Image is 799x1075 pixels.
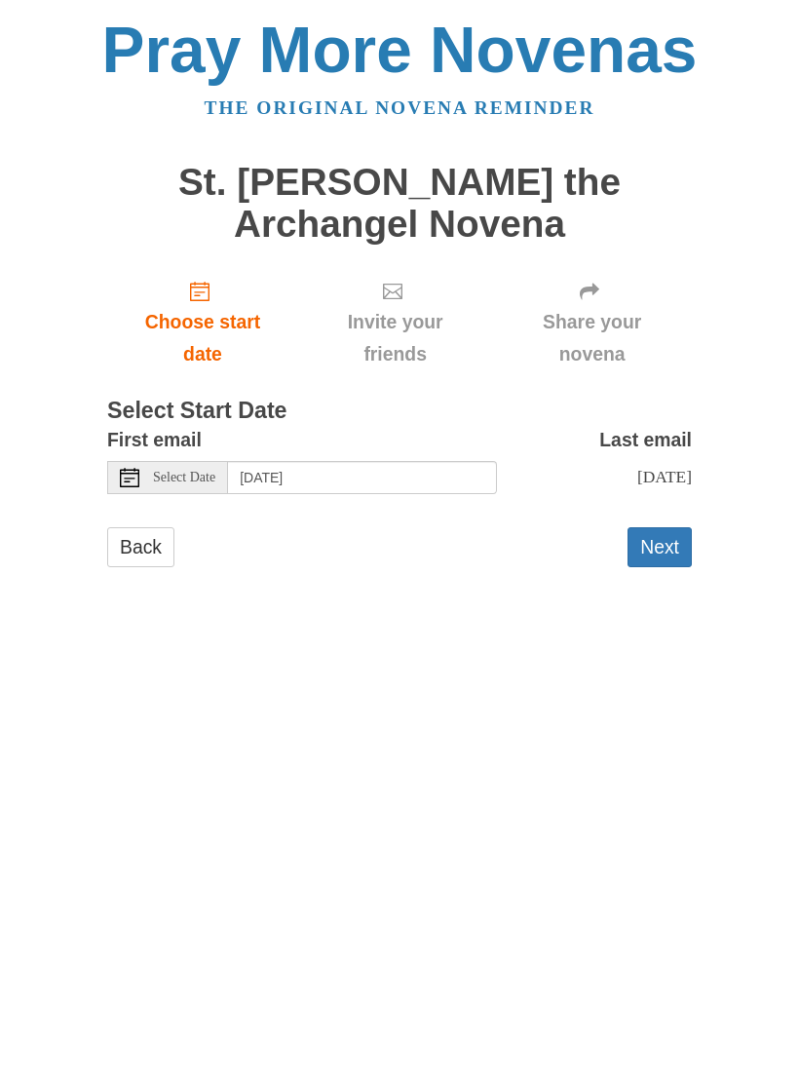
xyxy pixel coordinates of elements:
[153,471,215,484] span: Select Date
[107,527,174,567] a: Back
[512,306,672,370] span: Share your novena
[107,162,692,245] h1: St. [PERSON_NAME] the Archangel Novena
[492,264,692,380] div: Click "Next" to confirm your start date first.
[107,264,298,380] a: Choose start date
[127,306,279,370] span: Choose start date
[102,14,698,86] a: Pray More Novenas
[628,527,692,567] button: Next
[205,97,595,118] a: The original novena reminder
[107,424,202,456] label: First email
[318,306,473,370] span: Invite your friends
[599,424,692,456] label: Last email
[107,399,692,424] h3: Select Start Date
[298,264,492,380] div: Click "Next" to confirm your start date first.
[637,467,692,486] span: [DATE]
